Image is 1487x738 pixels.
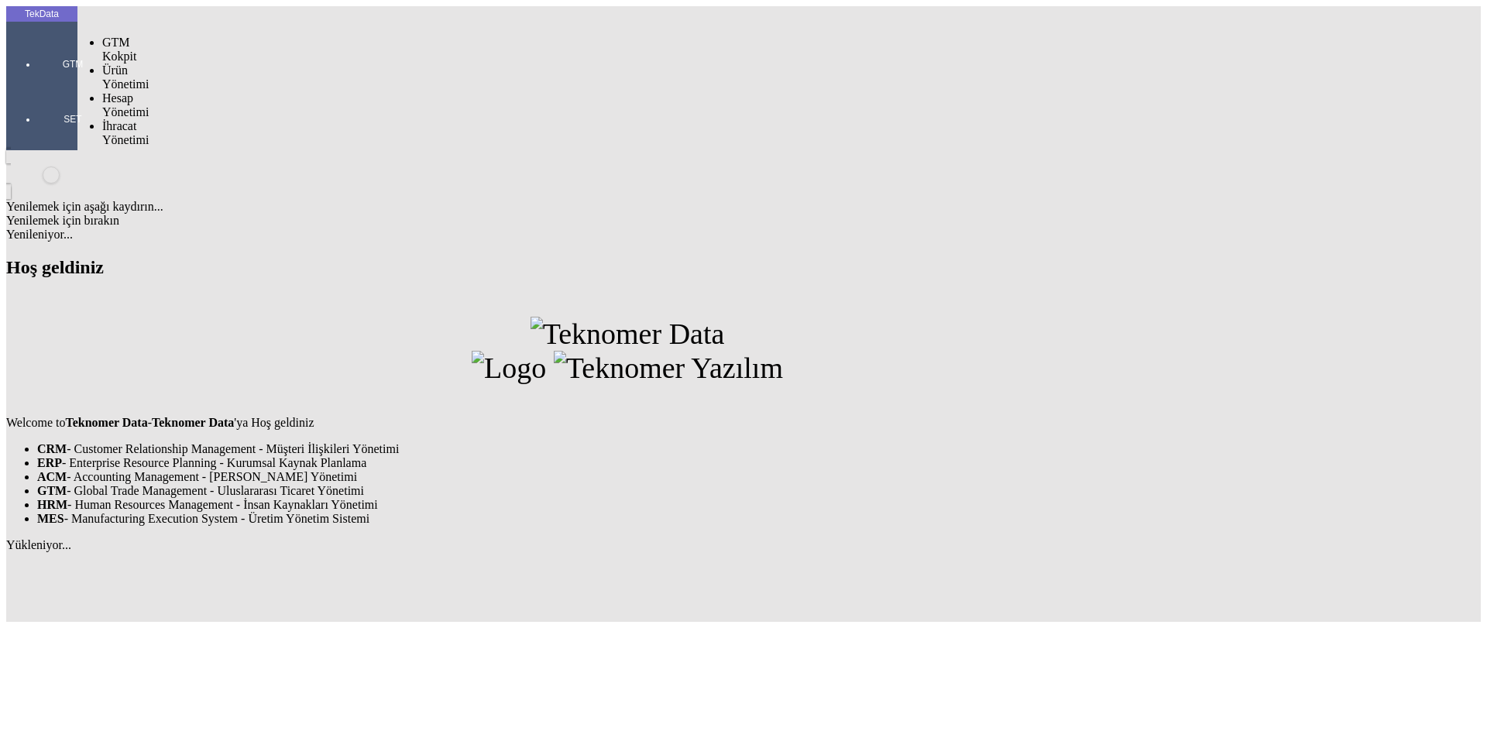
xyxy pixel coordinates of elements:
[37,470,67,483] strong: ACM
[6,214,1248,228] div: Yenilemek için bırakın
[37,442,1248,456] li: - Customer Relationship Management - Müşteri İlişkileri Yönetimi
[6,416,1248,430] p: Welcome to - 'ya Hoş geldiniz
[37,484,1248,498] li: - Global Trade Management - Uluslararası Ticaret Yönetimi
[531,317,725,351] img: Teknomer Data
[6,538,1248,552] div: Yükleniyor...
[472,351,546,385] img: Logo
[37,456,1248,470] li: - Enterprise Resource Planning - Kurumsal Kaynak Planlama
[37,456,62,469] strong: ERP
[554,351,783,385] img: Teknomer Yazılım
[6,8,77,20] div: TekData
[6,200,1248,214] div: Yenilemek için aşağı kaydırın...
[37,512,64,525] strong: MES
[50,113,96,125] span: SET
[102,64,149,91] span: Ürün Yönetimi
[37,498,1248,512] li: - Human Resources Management - İnsan Kaynakları Yönetimi
[37,498,67,511] strong: HRM
[37,442,67,455] strong: CRM
[6,257,1248,278] h2: Hoş geldiniz
[6,228,1248,242] div: Yenileniyor...
[102,36,136,63] span: GTM Kokpit
[102,119,149,146] span: İhracat Yönetimi
[37,470,1248,484] li: - Accounting Management - [PERSON_NAME] Yönetimi
[37,484,67,497] strong: GTM
[152,416,234,429] strong: Teknomer Data
[65,416,147,429] strong: Teknomer Data
[102,91,149,118] span: Hesap Yönetimi
[37,512,1248,526] li: - Manufacturing Execution System - Üretim Yönetim Sistemi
